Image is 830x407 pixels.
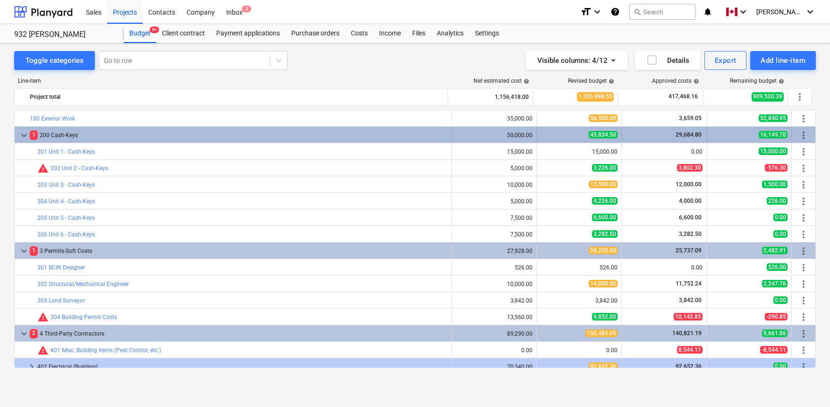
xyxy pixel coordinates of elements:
span: More actions [798,196,809,207]
span: search [634,8,641,16]
div: 15,000.00 [456,148,533,155]
a: 100 Exterior Work [30,115,75,122]
span: 12,000.00 [675,181,703,188]
div: Income [373,24,407,43]
span: 3,282.50 [592,230,618,238]
span: 9+ [150,26,159,33]
span: 526.00 [767,263,788,271]
a: Client contract [156,24,211,43]
div: Remaining budget [730,78,784,84]
span: 45,834.50 [589,131,618,139]
span: More actions [798,312,809,323]
div: 5,000.00 [456,165,533,172]
div: 526.00 [456,264,533,271]
i: keyboard_arrow_down [805,6,816,17]
i: keyboard_arrow_down [737,6,749,17]
div: 0.00 [626,264,703,271]
span: 11,752.24 [675,280,703,287]
span: More actions [798,328,809,339]
div: Budget [124,24,156,43]
div: 1,156,418.00 [452,89,529,104]
div: 89,290.00 [456,330,533,337]
div: 50,000.00 [456,132,533,139]
span: 0.00 [773,230,788,238]
a: 201 Unit 1 - Cash-Keys [37,148,95,155]
a: 203 Unit 3 - Cash-Keys [37,182,95,188]
span: 0.00 [773,363,788,370]
span: help [692,78,699,84]
span: 3,226.00 [592,164,618,172]
button: Details [635,51,701,70]
span: More actions [798,130,809,141]
span: More actions [798,229,809,240]
button: Add line-item [750,51,816,70]
span: 1,326,988.55 [577,92,614,101]
a: Costs [345,24,373,43]
a: Settings [469,24,505,43]
span: 1 [30,130,38,139]
div: Payment applications [211,24,286,43]
a: 205 Unit 5 - Cash-Keys [37,215,95,221]
span: More actions [798,295,809,306]
span: More actions [798,345,809,356]
div: 3 Permits-Soft Costs [30,243,448,259]
span: 909,520.39 [752,92,784,101]
div: Project total [30,89,444,104]
span: 0.00 [773,214,788,221]
div: Details [646,54,689,67]
span: 9,852.00 [592,313,618,320]
span: More actions [798,146,809,157]
div: Net estimated cost [474,78,529,84]
span: More actions [798,245,809,257]
span: -290.85 [765,313,788,320]
i: format_size [580,6,592,17]
div: 0.00 [626,148,703,155]
div: 70,340.00 [456,364,533,370]
span: 8,544.11 [677,346,703,354]
span: More actions [798,179,809,191]
div: 200 Cash-Keys [30,128,448,143]
div: 932 [PERSON_NAME] [14,30,112,40]
div: 4 Third-Party Contractors [30,326,448,341]
span: 0.00 [773,296,788,304]
span: [PERSON_NAME] [756,8,804,16]
a: 202 Unit 2 - Cash-Keys [51,165,108,172]
span: 92,652.36 [589,363,618,370]
span: help [607,78,614,84]
a: Purchase orders [286,24,345,43]
span: 56,500.00 [589,114,618,122]
a: Analytics [431,24,469,43]
a: 401 Misc. Building Items (Pest Control, etc.) [51,347,161,354]
span: 417,468.16 [668,93,699,101]
div: Export [715,54,737,67]
a: Files [407,24,431,43]
span: 15,000.00 [759,147,788,155]
div: Approved costs [652,78,699,84]
span: -576.30 [765,164,788,172]
span: 1,500.00 [762,181,788,188]
span: More actions [798,113,809,124]
div: Toggle categories [25,54,84,67]
span: More actions [798,278,809,290]
span: 14,000.00 [589,280,618,287]
span: 3,802.30 [677,164,703,172]
span: More actions [794,91,805,103]
div: 10,000.00 [456,182,533,188]
div: 15,000.00 [541,148,618,155]
a: 302 Structural/Mechanical Engineer [37,281,129,287]
div: 5,000.00 [456,198,533,205]
span: keyboard_arrow_down [18,245,30,257]
span: Committed costs exceed revised budget [37,312,49,323]
span: 2,247.76 [762,280,788,287]
i: notifications [703,6,712,17]
span: More actions [798,262,809,273]
button: Export [704,51,747,70]
button: Toggle categories [14,51,95,70]
a: 204 Unit 4 - Cash-Keys [37,198,95,205]
span: 6,600.00 [678,214,703,221]
i: keyboard_arrow_down [592,6,603,17]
